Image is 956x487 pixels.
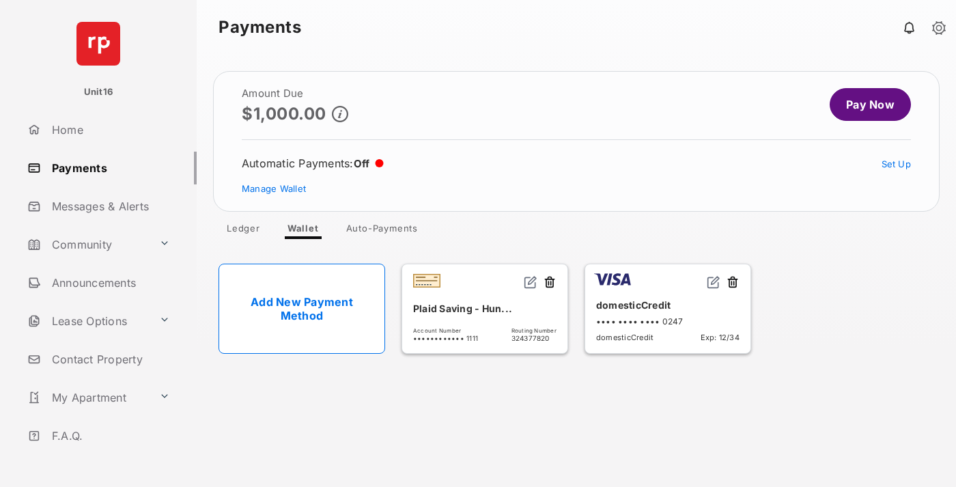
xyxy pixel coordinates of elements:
[22,381,154,414] a: My Apartment
[354,157,370,170] span: Off
[242,156,384,170] div: Automatic Payments :
[882,158,912,169] a: Set Up
[216,223,271,239] a: Ledger
[701,333,740,342] span: Exp: 12/34
[511,334,557,342] span: 324377820
[277,223,330,239] a: Wallet
[413,334,478,342] span: •••••••••••• 1111
[596,316,740,326] div: •••• •••• •••• 0247
[242,183,306,194] a: Manage Wallet
[413,297,557,320] div: Plaid Saving - Hun...
[22,305,154,337] a: Lease Options
[22,113,197,146] a: Home
[22,152,197,184] a: Payments
[22,419,197,452] a: F.A.Q.
[596,294,740,316] div: domesticCredit
[22,343,197,376] a: Contact Property
[511,327,557,334] span: Routing Number
[22,228,154,261] a: Community
[242,88,348,99] h2: Amount Due
[219,19,301,36] strong: Payments
[22,266,197,299] a: Announcements
[335,223,429,239] a: Auto-Payments
[596,333,653,342] span: domesticCredit
[84,85,113,99] p: Unit16
[219,264,385,354] a: Add New Payment Method
[242,105,326,123] p: $1,000.00
[413,327,478,334] span: Account Number
[524,275,537,289] img: svg+xml;base64,PHN2ZyB2aWV3Qm94PSIwIDAgMjQgMjQiIHdpZHRoPSIxNiIgaGVpZ2h0PSIxNiIgZmlsbD0ibm9uZSIgeG...
[707,275,720,289] img: svg+xml;base64,PHN2ZyB2aWV3Qm94PSIwIDAgMjQgMjQiIHdpZHRoPSIxNiIgaGVpZ2h0PSIxNiIgZmlsbD0ibm9uZSIgeG...
[22,190,197,223] a: Messages & Alerts
[76,22,120,66] img: svg+xml;base64,PHN2ZyB4bWxucz0iaHR0cDovL3d3dy53My5vcmcvMjAwMC9zdmciIHdpZHRoPSI2NCIgaGVpZ2h0PSI2NC...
